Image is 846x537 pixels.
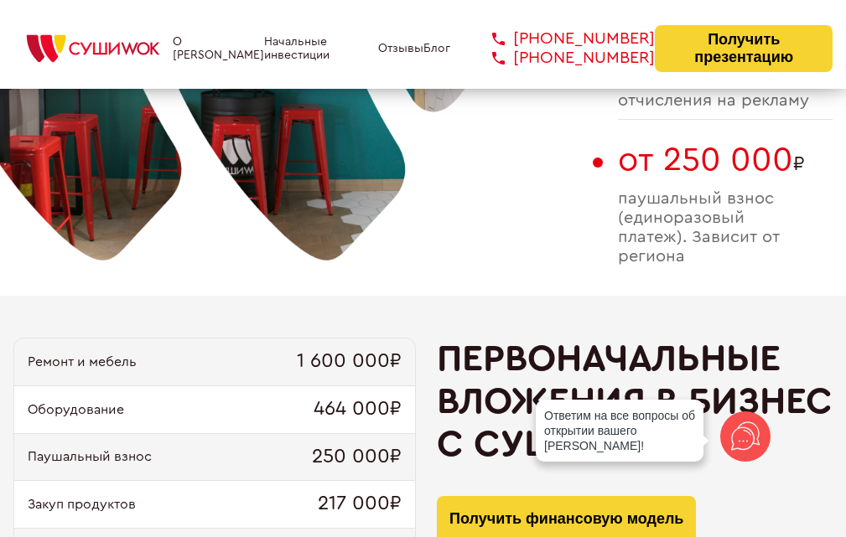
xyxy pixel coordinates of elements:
[618,91,833,111] span: отчисления на рекламу
[297,350,402,374] span: 1 600 000₽
[618,189,833,266] span: паушальный взнос (единоразовый платеж). Зависит от региона
[618,141,833,179] span: ₽
[28,497,136,512] span: Закуп продуктов
[318,493,402,516] span: 217 000₽
[28,402,124,417] span: Оборудование
[467,29,655,49] a: [PHONE_NUMBER]
[264,35,378,62] a: Начальные инвестиции
[437,338,833,465] h2: Первоначальные вложения в бизнес с Суши Wok
[173,35,264,62] a: О [PERSON_NAME]
[618,143,793,177] span: от 250 000
[467,49,655,68] a: [PHONE_NUMBER]
[312,446,402,469] span: 250 000₽
[28,354,137,369] span: Ремонт и мебель
[28,449,152,464] span: Паушальный взнос
[378,42,423,55] a: Отзывы
[423,42,450,55] a: Блог
[314,398,402,421] span: 464 000₽
[13,30,173,67] img: СУШИWOK
[536,400,703,462] div: Ответим на все вопросы об открытии вашего [PERSON_NAME]!
[655,25,833,72] button: Получить презентацию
